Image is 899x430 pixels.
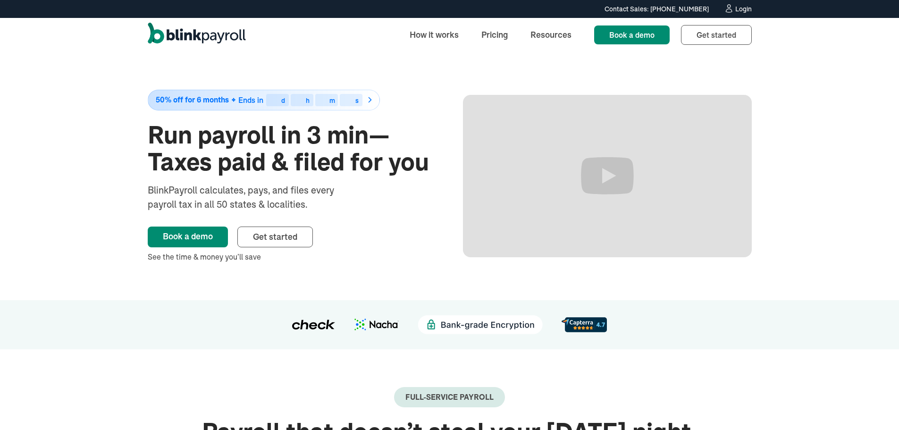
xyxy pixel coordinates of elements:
span: Ends in [238,95,263,105]
a: 50% off for 6 monthsEnds indhms [148,90,437,110]
span: Book a demo [609,30,655,40]
h1: Run payroll in 3 min—Taxes paid & filed for you [148,122,437,176]
a: Resources [523,25,579,45]
iframe: Run Payroll in 3 min with BlinkPayroll [463,95,752,257]
div: h [306,97,310,104]
div: s [355,97,359,104]
div: d [281,97,285,104]
span: Get started [253,231,297,242]
div: See the time & money you’ll save [148,251,437,262]
div: Full-Service payroll [405,393,494,402]
div: Login [735,6,752,12]
div: m [329,97,335,104]
img: d56c0860-961d-46a8-819e-eda1494028f8.svg [562,317,607,332]
a: Book a demo [594,25,670,44]
div: BlinkPayroll calculates, pays, and files every payroll tax in all 50 states & localities. [148,183,359,211]
span: Get started [697,30,736,40]
a: Pricing [474,25,515,45]
span: 50% off for 6 months [156,96,229,104]
a: Login [724,4,752,14]
a: Get started [237,227,313,247]
a: Book a demo [148,227,228,247]
div: Contact Sales: [PHONE_NUMBER] [605,4,709,14]
a: How it works [402,25,466,45]
a: Get started [681,25,752,45]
